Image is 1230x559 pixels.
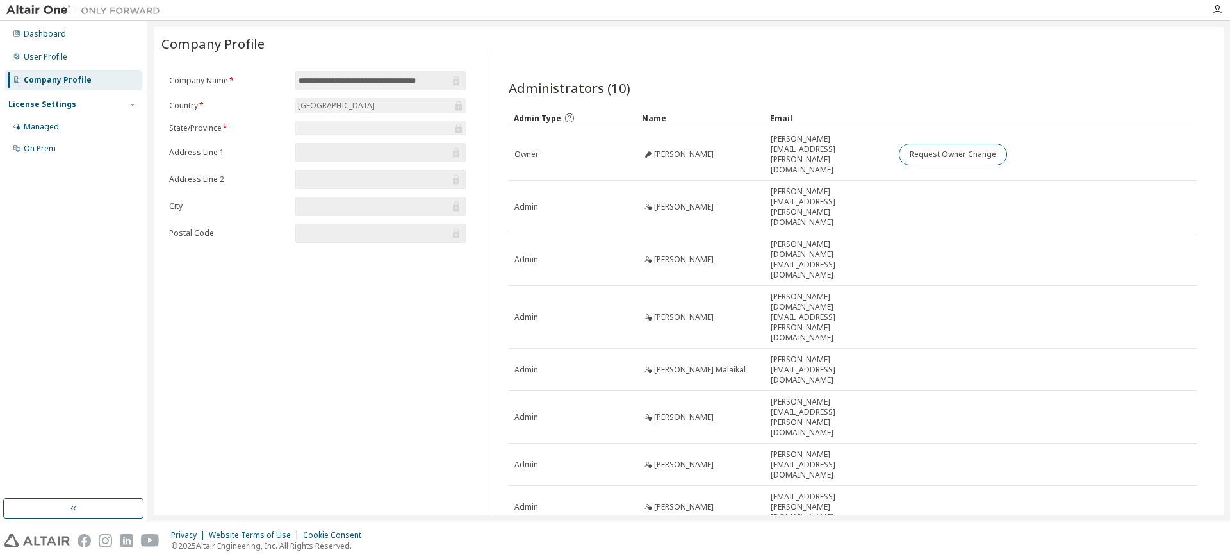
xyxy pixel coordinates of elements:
[654,149,714,160] span: [PERSON_NAME]
[899,144,1007,165] button: Request Owner Change
[771,239,887,280] span: [PERSON_NAME][DOMAIN_NAME][EMAIL_ADDRESS][DOMAIN_NAME]
[209,530,303,540] div: Website Terms of Use
[654,412,714,422] span: [PERSON_NAME]
[120,534,133,547] img: linkedin.svg
[771,449,887,480] span: [PERSON_NAME][EMAIL_ADDRESS][DOMAIN_NAME]
[654,254,714,265] span: [PERSON_NAME]
[24,122,59,132] div: Managed
[169,76,288,86] label: Company Name
[771,292,887,343] span: [PERSON_NAME][DOMAIN_NAME][EMAIL_ADDRESS][PERSON_NAME][DOMAIN_NAME]
[24,29,66,39] div: Dashboard
[24,144,56,154] div: On Prem
[171,540,369,551] p: © 2025 Altair Engineering, Inc. All Rights Reserved.
[141,534,160,547] img: youtube.svg
[169,201,288,212] label: City
[654,460,714,470] span: [PERSON_NAME]
[161,35,265,53] span: Company Profile
[514,460,538,470] span: Admin
[654,365,746,375] span: [PERSON_NAME] Malaikal
[514,254,538,265] span: Admin
[169,228,288,238] label: Postal Code
[295,98,466,113] div: [GEOGRAPHIC_DATA]
[169,147,288,158] label: Address Line 1
[78,534,91,547] img: facebook.svg
[642,108,760,128] div: Name
[514,202,538,212] span: Admin
[24,75,92,85] div: Company Profile
[514,502,538,512] span: Admin
[514,312,538,322] span: Admin
[654,202,714,212] span: [PERSON_NAME]
[514,113,561,124] span: Admin Type
[24,52,67,62] div: User Profile
[514,149,539,160] span: Owner
[771,134,887,175] span: [PERSON_NAME][EMAIL_ADDRESS][PERSON_NAME][DOMAIN_NAME]
[509,79,630,97] span: Administrators (10)
[99,534,112,547] img: instagram.svg
[171,530,209,540] div: Privacy
[771,397,887,438] span: [PERSON_NAME][EMAIL_ADDRESS][PERSON_NAME][DOMAIN_NAME]
[514,412,538,422] span: Admin
[6,4,167,17] img: Altair One
[514,365,538,375] span: Admin
[169,174,288,185] label: Address Line 2
[771,187,887,228] span: [PERSON_NAME][EMAIL_ADDRESS][PERSON_NAME][DOMAIN_NAME]
[303,530,369,540] div: Cookie Consent
[771,492,887,522] span: [EMAIL_ADDRESS][PERSON_NAME][DOMAIN_NAME]
[296,99,377,113] div: [GEOGRAPHIC_DATA]
[169,123,288,133] label: State/Province
[8,99,76,110] div: License Settings
[770,108,888,128] div: Email
[169,101,288,111] label: Country
[771,355,887,385] span: [PERSON_NAME][EMAIL_ADDRESS][DOMAIN_NAME]
[654,312,714,322] span: [PERSON_NAME]
[4,534,70,547] img: altair_logo.svg
[654,502,714,512] span: [PERSON_NAME]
